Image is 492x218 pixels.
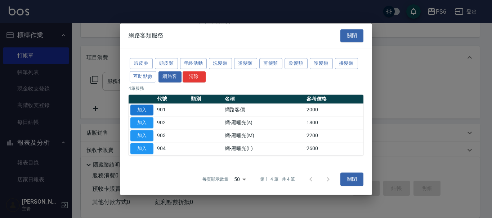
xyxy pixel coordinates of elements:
button: 護髮類 [310,58,333,69]
button: 燙髮類 [234,58,257,69]
button: 加入 [130,130,153,141]
div: 50 [231,170,249,189]
td: 903 [155,129,189,142]
button: 染髮類 [285,58,308,69]
th: 類別 [189,94,223,104]
td: 網路客價 [223,103,305,116]
button: 加入 [130,143,153,154]
th: 名稱 [223,94,305,104]
button: 洗髮類 [209,58,232,69]
td: 901 [155,103,189,116]
button: 關閉 [340,173,363,186]
button: 頭皮類 [155,58,178,69]
td: 網-黑曜光(s) [223,116,305,129]
button: 接髮類 [335,58,358,69]
button: 加入 [130,117,153,129]
td: 網-黑曜光(M) [223,129,305,142]
p: 每頁顯示數量 [202,176,228,182]
p: 第 1–4 筆 共 4 筆 [260,176,295,182]
td: 2000 [305,103,363,116]
button: 蝦皮券 [130,58,153,69]
td: 902 [155,116,189,129]
td: 2600 [305,142,363,155]
button: 網路客 [158,71,182,82]
button: 關閉 [340,29,363,42]
button: 清除 [183,71,206,82]
th: 代號 [155,94,189,104]
p: 4 筆服務 [129,85,363,92]
td: 904 [155,142,189,155]
button: 剪髮類 [259,58,282,69]
button: 互助點數 [130,71,156,82]
button: 加入 [130,105,153,116]
button: 年終活動 [180,58,207,69]
th: 參考價格 [305,94,363,104]
td: 網-黑曜光(L) [223,142,305,155]
span: 網路客類服務 [129,32,163,39]
td: 1800 [305,116,363,129]
td: 2200 [305,129,363,142]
